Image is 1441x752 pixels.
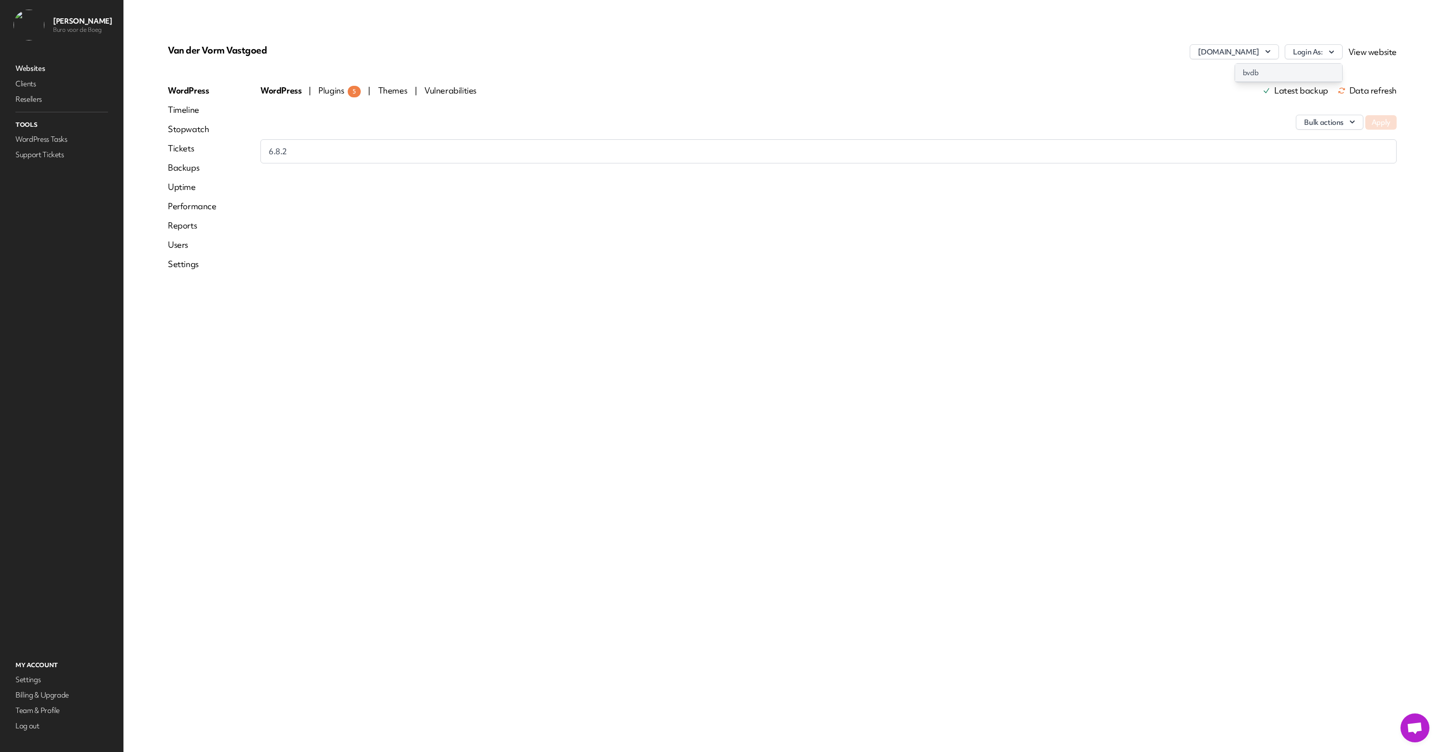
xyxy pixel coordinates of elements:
a: Latest backup [1263,87,1328,94]
span: 6.8.2 [269,146,287,157]
a: WordPress Tasks [14,133,110,146]
span: Vulnerabilities [424,85,476,96]
span: | [415,85,417,96]
a: Users [168,239,217,251]
a: WordPress [168,85,217,96]
a: Settings [14,673,110,686]
span: | [368,85,370,96]
button: Bulk actions [1296,115,1363,130]
span: 5 [348,86,361,97]
span: Data refresh [1338,87,1397,94]
button: [DOMAIN_NAME] [1190,44,1278,59]
span: Plugins [318,85,361,96]
span: | [309,85,311,96]
a: Team & Profile [14,704,110,717]
a: Open de chat [1400,713,1429,742]
a: Log out [14,719,110,733]
a: View website [1348,47,1397,57]
p: My Account [14,658,110,671]
a: Support Tickets [14,148,110,161]
a: Settings [168,258,217,270]
a: Reports [168,220,217,231]
p: [PERSON_NAME] [53,16,112,26]
a: Clients [14,77,110,91]
a: Billing & Upgrade [14,688,110,702]
span: WordPress [260,85,303,96]
p: Tools [14,118,110,131]
button: Login As: [1285,44,1343,59]
a: Performance [168,201,217,212]
a: Timeline [168,104,217,116]
a: bvdb [1235,64,1342,81]
a: Resellers [14,93,110,106]
button: Apply [1365,115,1397,130]
span: Themes [378,85,409,96]
a: Backups [168,162,217,174]
a: Tickets [168,143,217,154]
a: Websites [14,62,110,75]
p: Buro voor de Boeg [53,26,112,34]
a: Uptime [168,181,217,193]
a: Stopwatch [168,123,217,135]
p: Van der Vorm Vastgoed [168,44,577,56]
